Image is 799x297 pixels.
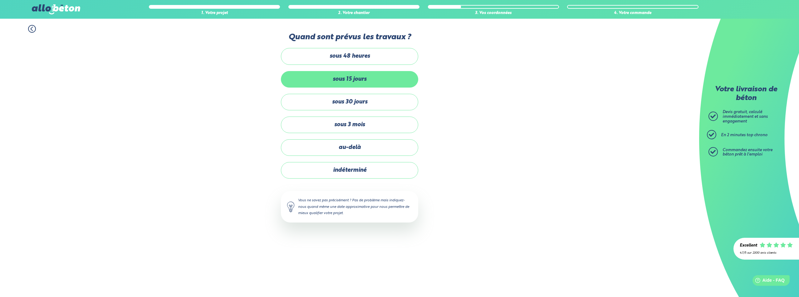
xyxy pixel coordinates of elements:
[281,191,418,222] div: Vous ne savez pas précisément ? Pas de problème mais indiquez-nous quand même une date approximat...
[281,71,418,88] label: sous 15 jours
[281,94,418,110] label: sous 30 jours
[428,11,559,16] div: 3. Vos coordonnées
[281,139,418,156] label: au-delà
[567,11,698,16] div: 4. Votre commande
[281,162,418,179] label: indéterminé
[149,11,280,16] div: 1. Votre projet
[288,11,419,16] div: 2. Votre chantier
[743,273,792,290] iframe: Help widget launcher
[281,48,418,65] label: sous 48 heures
[281,117,418,133] label: sous 3 mois
[32,4,80,14] img: allobéton
[281,33,418,42] label: Quand sont prévus les travaux ?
